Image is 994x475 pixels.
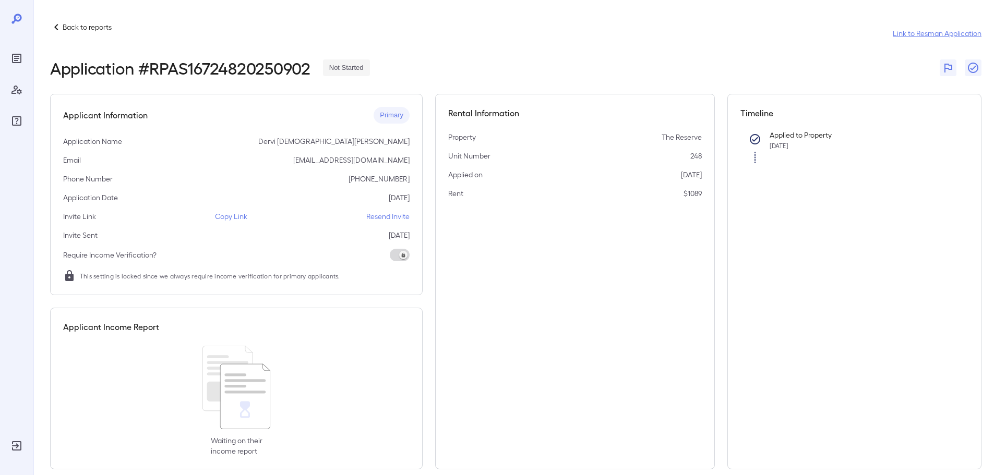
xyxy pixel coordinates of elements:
div: Reports [8,50,25,67]
button: Flag Report [940,59,956,76]
p: Unit Number [448,151,490,161]
p: Dervi [DEMOGRAPHIC_DATA][PERSON_NAME] [258,136,410,147]
p: Email [63,155,81,165]
button: Close Report [965,59,981,76]
p: The Reserve [662,132,702,142]
p: Copy Link [215,211,247,222]
h2: Application # RPAS16724820250902 [50,58,310,77]
p: Phone Number [63,174,113,184]
a: Link to Resman Application [893,28,981,39]
p: 248 [690,151,702,161]
p: Applied to Property [770,130,952,140]
p: [DATE] [389,192,410,203]
div: FAQ [8,113,25,129]
p: Require Income Verification? [63,250,157,260]
h5: Timeline [740,107,969,119]
p: Invite Sent [63,230,98,240]
span: Not Started [323,63,370,73]
p: Rent [448,188,463,199]
p: Property [448,132,476,142]
div: Manage Users [8,81,25,98]
p: Applied on [448,169,483,180]
p: Invite Link [63,211,96,222]
span: Primary [374,111,410,120]
p: [DATE] [681,169,702,180]
p: Back to reports [63,22,112,32]
p: Waiting on their income report [211,435,262,456]
span: This setting is locked since we always require income verification for primary applicants. [80,271,340,281]
p: [EMAIL_ADDRESS][DOMAIN_NAME] [293,155,410,165]
p: Application Date [63,192,118,203]
p: Application Name [63,136,122,147]
div: Log Out [8,437,25,454]
p: [PHONE_NUMBER] [349,174,410,184]
p: Resend Invite [366,211,410,222]
h5: Rental Information [448,107,702,119]
p: $1089 [684,188,702,199]
h5: Applicant Information [63,109,148,121]
h5: Applicant Income Report [63,321,159,333]
p: [DATE] [389,230,410,240]
span: [DATE] [770,142,788,149]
